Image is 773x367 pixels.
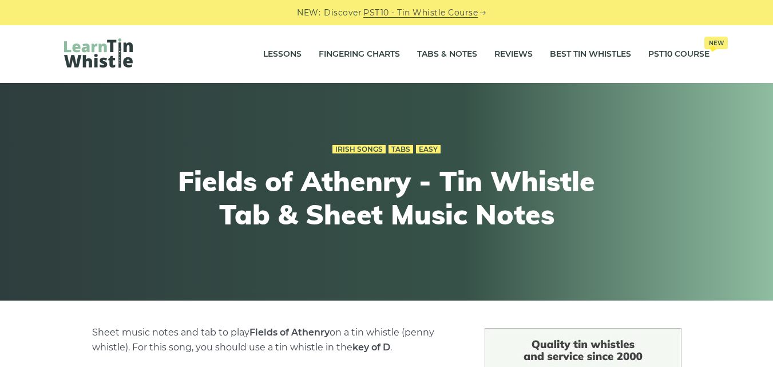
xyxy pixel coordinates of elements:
a: Lessons [263,40,302,69]
a: Reviews [494,40,533,69]
h1: Fields of Athenry - Tin Whistle Tab & Sheet Music Notes [176,165,597,231]
strong: Fields of Athenry [249,327,330,338]
a: Tabs & Notes [417,40,477,69]
a: Fingering Charts [319,40,400,69]
img: LearnTinWhistle.com [64,38,133,68]
a: Best Tin Whistles [550,40,631,69]
a: PST10 CourseNew [648,40,709,69]
a: Tabs [389,145,413,154]
a: Irish Songs [332,145,386,154]
strong: key of D [352,342,390,353]
span: New [704,37,728,49]
p: Sheet music notes and tab to play on a tin whistle (penny whistle). For this song, you should use... [92,325,457,355]
a: Easy [416,145,441,154]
